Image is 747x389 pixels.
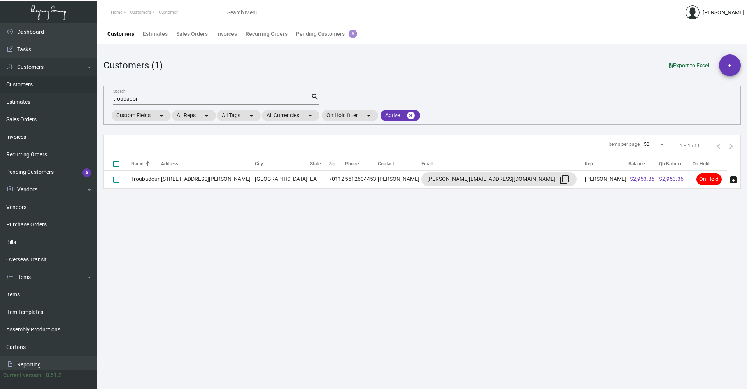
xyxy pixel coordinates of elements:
div: Address [161,160,178,167]
td: [GEOGRAPHIC_DATA] [255,170,310,188]
div: Estimates [143,30,168,38]
div: Contact [378,160,394,167]
div: Customers (1) [103,58,163,72]
td: $2,953.36 [658,170,693,188]
span: 50 [644,142,649,147]
span: Home [111,10,123,15]
div: Rep [585,160,628,167]
td: Troubadour [131,170,161,188]
mat-icon: filter_none [560,175,569,184]
td: [PERSON_NAME] [585,170,628,188]
button: + [719,54,741,76]
div: [PERSON_NAME] [703,9,744,17]
mat-chip: Custom Fields [112,110,171,121]
div: 0.51.2 [46,371,61,379]
td: 5512604453 [345,170,378,188]
div: Customers [107,30,134,38]
div: Items per page: [608,141,641,148]
mat-chip: Active [381,110,420,121]
div: Zip [329,160,345,167]
span: Export to Excel [669,62,710,68]
td: [PERSON_NAME] [378,170,421,188]
div: Pending Customers [296,30,357,38]
div: Balance [628,160,658,167]
mat-chip: All Currencies [262,110,319,121]
td: LA [310,170,328,188]
div: Invoices [216,30,237,38]
span: $2,953.36 [630,176,654,182]
div: Contact [378,160,421,167]
mat-icon: search [311,92,319,102]
div: City [255,160,263,167]
th: On Hold [693,157,727,170]
span: Customer [159,10,178,15]
button: Next page [725,140,737,152]
th: Email [421,157,584,170]
div: Address [161,160,255,167]
div: Current version: [3,371,43,379]
td: [STREET_ADDRESS][PERSON_NAME] [161,170,255,188]
mat-icon: arrow_drop_down [364,111,373,120]
span: On Hold [696,173,722,185]
div: Balance [628,160,645,167]
button: Previous page [712,140,725,152]
div: Name [131,160,161,167]
mat-icon: arrow_drop_down [247,111,256,120]
div: Phone [345,160,359,167]
div: Qb Balance [659,160,691,167]
mat-chip: On Hold filter [322,110,378,121]
div: 1 – 1 of 1 [680,142,700,149]
mat-icon: arrow_drop_down [157,111,166,120]
span: Customers [130,10,151,15]
mat-select: Items per page: [644,142,666,147]
mat-icon: arrow_drop_down [305,111,315,120]
button: archive [727,173,740,186]
span: + [728,54,731,76]
img: admin@bootstrapmaster.com [686,5,700,19]
div: Recurring Orders [245,30,288,38]
mat-icon: cancel [406,111,416,120]
td: 70112 [329,170,345,188]
div: [PERSON_NAME][EMAIL_ADDRESS][DOMAIN_NAME] [427,173,571,186]
mat-chip: All Tags [217,110,261,121]
div: City [255,160,310,167]
mat-chip: All Reps [172,110,216,121]
div: Qb Balance [659,160,682,167]
div: State [310,160,321,167]
button: Export to Excel [663,58,716,72]
div: Phone [345,160,378,167]
div: Sales Orders [176,30,208,38]
div: Name [131,160,143,167]
div: State [310,160,328,167]
div: Rep [585,160,593,167]
span: archive [729,175,738,184]
div: Zip [329,160,335,167]
mat-icon: arrow_drop_down [202,111,211,120]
